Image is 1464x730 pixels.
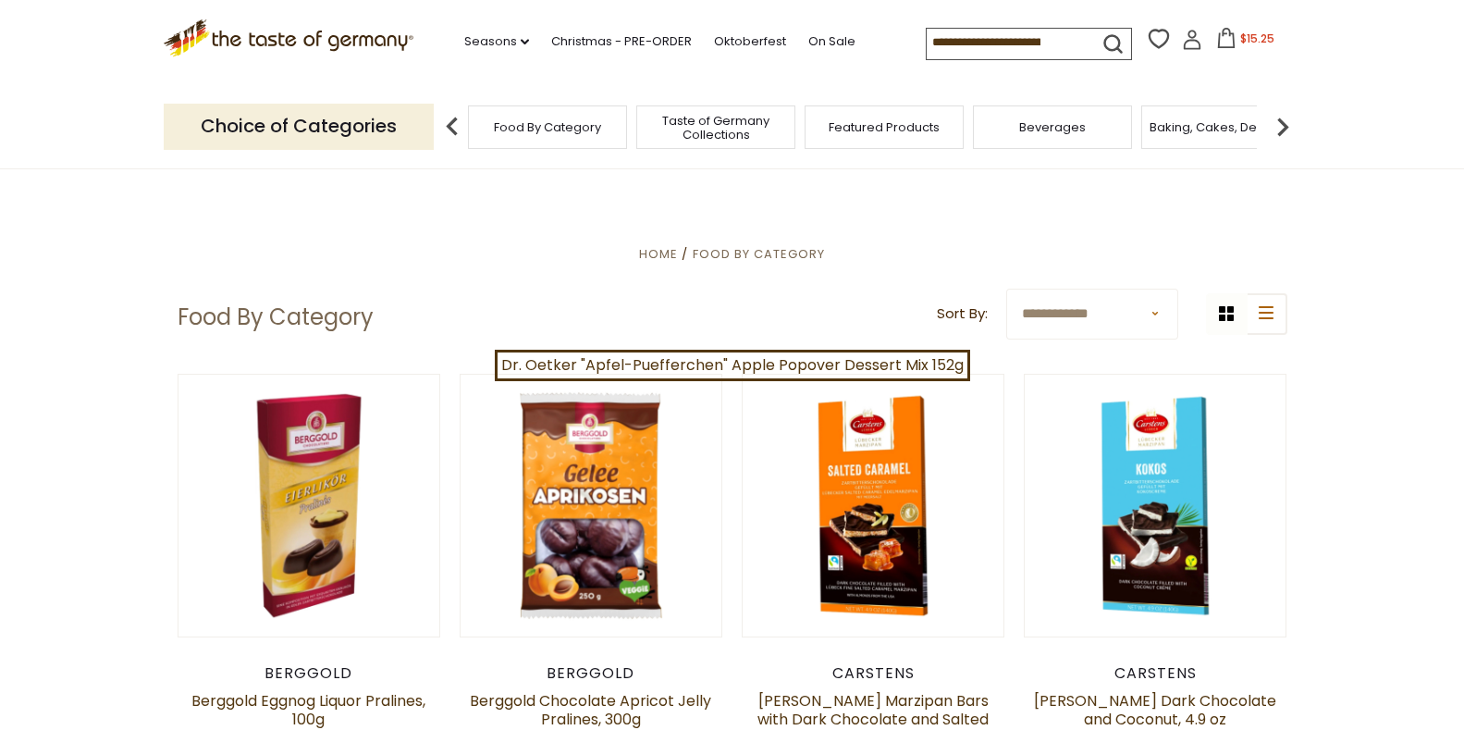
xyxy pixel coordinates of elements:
[495,350,970,381] a: Dr. Oetker "Apfel-Puefferchen" Apple Popover Dessert Mix 152g
[1264,108,1301,145] img: next arrow
[178,664,441,683] div: Berggold
[551,31,692,52] a: Christmas - PRE-ORDER
[164,104,434,149] p: Choice of Categories
[693,245,825,263] a: Food By Category
[829,120,940,134] a: Featured Products
[494,120,601,134] a: Food By Category
[742,664,1005,683] div: Carstens
[1034,690,1276,730] a: [PERSON_NAME] Dark Chocolate and Coconut, 4.9 oz
[460,664,723,683] div: Berggold
[178,375,440,637] img: Berggold Eggnog Liquor Pralines, 100g
[808,31,855,52] a: On Sale
[743,375,1004,637] img: Carstens Luebecker Marzipan Bars with Dark Chocolate and Salted Caramel, 4.9 oz
[464,31,529,52] a: Seasons
[937,303,988,326] label: Sort By:
[1025,375,1286,637] img: Carstens Luebecker Dark Chocolate and Coconut, 4.9 oz
[1206,28,1285,56] button: $15.25
[1019,120,1086,134] a: Beverages
[470,690,711,730] a: Berggold Chocolate Apricot Jelly Pralines, 300g
[714,31,786,52] a: Oktoberfest
[1150,120,1293,134] a: Baking, Cakes, Desserts
[1024,664,1287,683] div: Carstens
[461,375,722,637] img: Berggold Chocolate Apricot Jelly Pralines, 300g
[639,245,678,263] a: Home
[642,114,790,142] a: Taste of Germany Collections
[1240,31,1274,46] span: $15.25
[191,690,425,730] a: Berggold Eggnog Liquor Pralines, 100g
[178,303,374,331] h1: Food By Category
[434,108,471,145] img: previous arrow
